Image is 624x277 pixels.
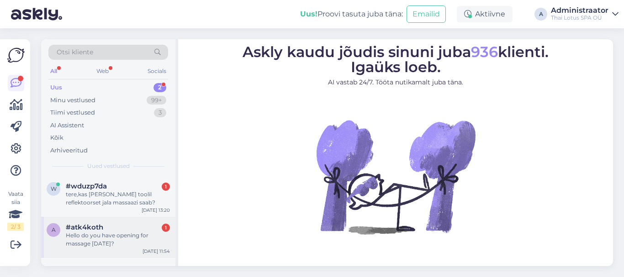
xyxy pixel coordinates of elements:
div: 3 [154,108,166,117]
div: Proovi tasuta juba täna: [300,9,403,20]
div: Kõik [50,133,63,142]
div: Arhiveeritud [50,146,88,155]
span: a [52,226,56,233]
div: Uus [50,83,62,92]
span: 936 [471,43,498,61]
div: Minu vestlused [50,96,95,105]
b: Uus! [300,10,317,18]
div: A [534,8,547,21]
div: Aktiivne [457,6,513,22]
div: [DATE] 13:20 [142,207,170,214]
button: Emailid [407,5,446,23]
div: All [48,65,59,77]
span: #atk4koth [66,223,103,231]
div: tere,kas [PERSON_NAME] toolil reflektoorset jala massaazi saab? [66,190,170,207]
div: [DATE] 11:54 [143,248,170,255]
div: Administraator [551,7,608,14]
div: Socials [146,65,168,77]
a: AdministraatorThai Lotus SPA OÜ [551,7,619,21]
span: Otsi kliente [57,47,93,57]
span: Askly kaudu jõudis sinuni juba klienti. Igaüks loeb. [243,43,549,76]
div: Tiimi vestlused [50,108,95,117]
div: 2 [153,83,166,92]
div: Vaata siia [7,190,24,231]
p: AI vastab 24/7. Tööta nutikamalt juba täna. [243,78,549,87]
div: Hello do you have opening for massage [DATE]? [66,231,170,248]
span: w [51,185,57,192]
span: Uued vestlused [87,162,130,170]
div: 2 / 3 [7,223,24,231]
div: 99+ [147,96,166,105]
img: No Chat active [313,94,478,259]
div: Web [95,65,111,77]
img: Askly Logo [7,47,25,64]
span: #wduzp7da [66,182,107,190]
div: AI Assistent [50,121,84,130]
div: Thai Lotus SPA OÜ [551,14,608,21]
div: 1 [162,224,170,232]
div: 1 [162,183,170,191]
